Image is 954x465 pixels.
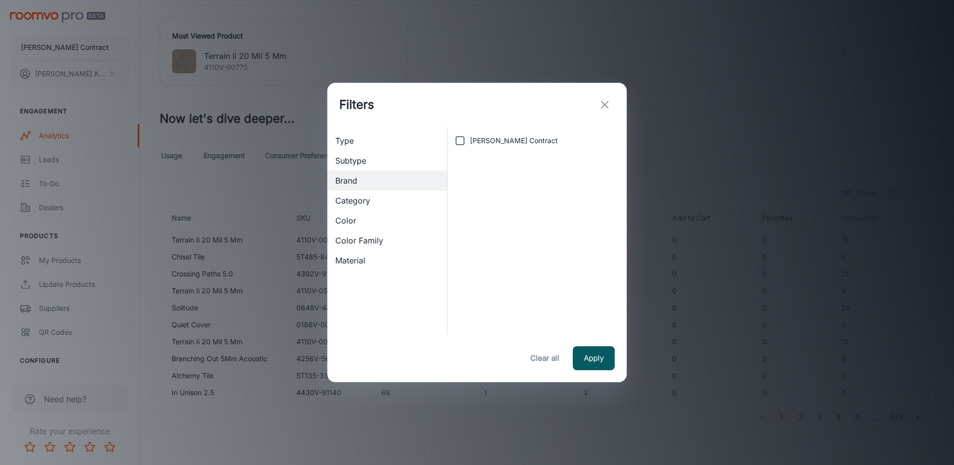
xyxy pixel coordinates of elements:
[327,231,447,250] div: Color Family
[595,95,615,115] button: exit
[327,211,447,231] div: Color
[335,254,439,266] span: Material
[339,96,374,114] h1: Filters
[327,151,447,171] div: Subtype
[335,175,439,187] span: Brand
[327,191,447,211] div: Category
[335,135,439,147] span: Type
[470,135,558,146] span: [PERSON_NAME] Contract
[335,155,439,167] span: Subtype
[335,215,439,227] span: Color
[573,346,615,370] button: Apply
[335,234,439,246] span: Color Family
[525,346,565,370] button: Clear all
[335,195,439,207] span: Category
[327,131,447,151] div: Type
[327,250,447,270] div: Material
[327,171,447,191] div: Brand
